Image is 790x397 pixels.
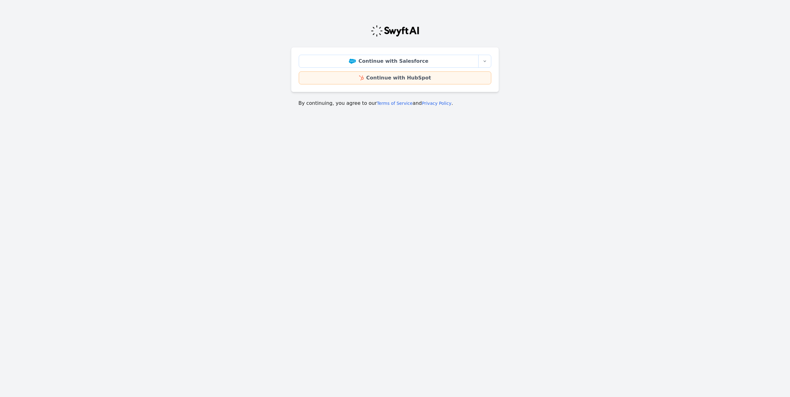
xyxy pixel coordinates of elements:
[298,100,492,107] p: By continuing, you agree to our and .
[377,101,412,106] a: Terms of Service
[422,101,451,106] a: Privacy Policy
[299,71,491,84] a: Continue with HubSpot
[359,75,364,80] img: HubSpot
[299,55,479,68] a: Continue with Salesforce
[349,59,356,64] img: Salesforce
[371,25,419,37] img: Swyft Logo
